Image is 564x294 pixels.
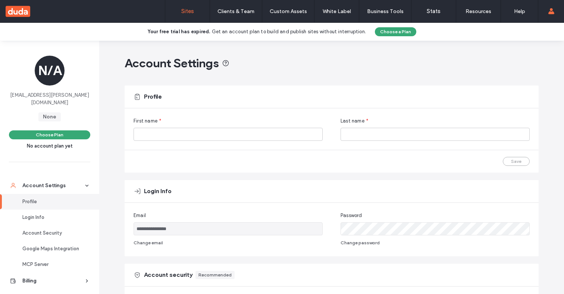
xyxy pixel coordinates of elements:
span: Login Info [144,187,172,195]
div: N/A [35,56,65,86]
label: Sites [181,8,194,15]
div: Google Maps Integration [22,245,84,253]
span: Get an account plan to build and publish sites without interruption. [212,29,366,34]
span: Last name [341,117,364,125]
input: Last name [341,128,530,141]
button: Change email [134,238,163,247]
span: Password [341,212,362,219]
label: White Label [323,8,351,15]
label: Clients & Team [217,8,254,15]
label: Custom Assets [270,8,307,15]
span: None [38,112,61,121]
div: Account Security [22,229,84,237]
input: Password [341,222,530,235]
span: Account security [144,271,192,279]
button: Change password [341,238,380,247]
input: Email [134,222,323,235]
b: Your free trial has expired. [148,29,210,34]
div: Profile [22,198,84,205]
span: Account Settings [125,56,219,71]
input: First name [134,128,323,141]
label: Help [514,8,525,15]
div: Billing [22,277,84,285]
div: Account Settings [22,182,84,189]
span: Profile [144,93,162,101]
button: Choose a Plan [375,27,416,36]
span: Email [134,212,146,219]
span: No account plan yet [27,142,73,150]
label: Resources [466,8,491,15]
div: Login Info [22,214,84,221]
label: Business Tools [367,8,404,15]
button: Choose Plan [9,130,90,139]
span: First name [134,117,157,125]
label: Stats [427,8,441,15]
span: [EMAIL_ADDRESS][PERSON_NAME][DOMAIN_NAME] [9,92,90,106]
div: Recommended [198,272,232,278]
div: MCP Server [22,261,84,268]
